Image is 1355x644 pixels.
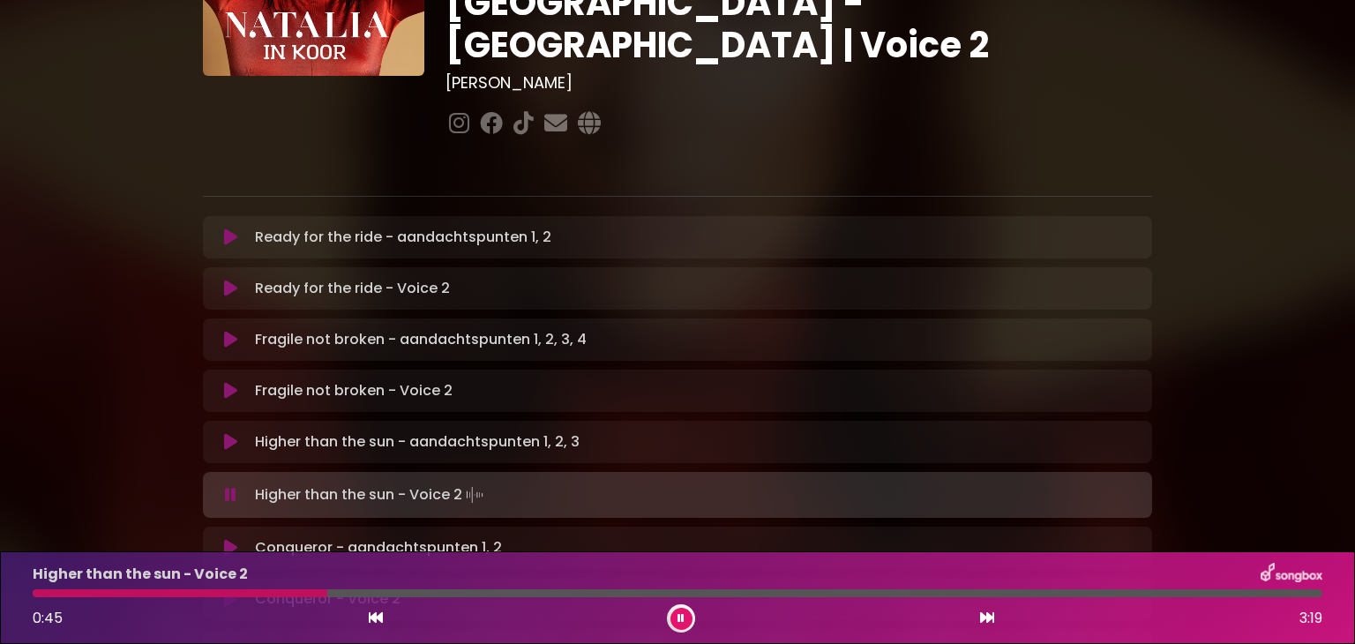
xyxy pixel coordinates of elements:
[255,483,487,507] p: Higher than the sun - Voice 2
[255,431,580,453] p: Higher than the sun - aandachtspunten 1, 2, 3
[255,227,551,248] p: Ready for the ride - aandachtspunten 1, 2
[33,564,248,585] p: Higher than the sun - Voice 2
[255,537,502,558] p: Conqueror - aandachtspunten 1, 2
[255,329,587,350] p: Fragile not broken - aandachtspunten 1, 2, 3, 4
[33,608,63,628] span: 0:45
[1261,563,1322,586] img: songbox-logo-white.png
[462,483,487,507] img: waveform4.gif
[1299,608,1322,629] span: 3:19
[445,73,1152,93] h3: [PERSON_NAME]
[255,380,453,401] p: Fragile not broken - Voice 2
[255,278,450,299] p: Ready for the ride - Voice 2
